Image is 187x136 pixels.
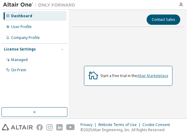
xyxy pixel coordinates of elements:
[98,122,142,127] div: Website Terms of Use
[3,2,78,8] img: Altair One
[36,124,43,131] img: facebook.svg
[66,124,75,131] img: youtube.svg
[137,73,169,78] a: Altair Marketplace
[11,14,32,18] div: Dashboard
[80,122,98,127] div: Privacy
[56,124,63,131] img: linkedin.svg
[11,57,28,62] div: Managed
[46,124,53,131] img: instagram.svg
[11,68,26,73] div: On Prem
[11,24,32,29] div: User Profile
[142,122,173,127] div: Cookie Consent
[101,73,169,78] div: Start a free trial in the
[4,47,36,52] div: License Settings
[147,15,180,25] button: Contact Sales
[80,127,173,132] p: © 2025 Altair Engineering, Inc. All Rights Reserved.
[11,35,40,40] div: Company Profile
[2,124,33,131] img: altair_logo.svg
